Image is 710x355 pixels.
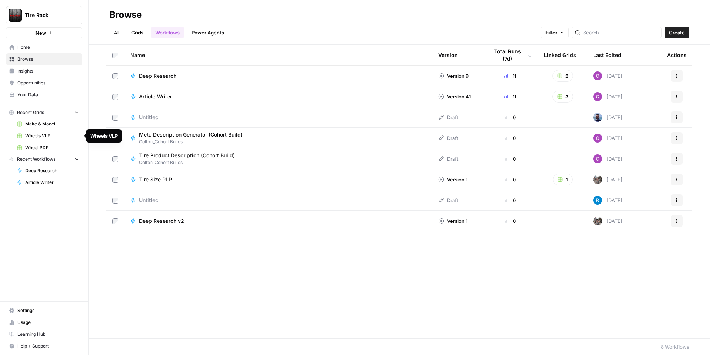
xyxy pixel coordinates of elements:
button: Create [665,27,689,38]
span: Create [669,29,685,36]
div: 11 [488,72,532,80]
span: Wheels VLP [25,133,79,139]
span: Tire Rack [25,11,70,19]
div: [DATE] [593,113,622,122]
div: [DATE] [593,154,622,163]
img: d22iu3035mprmqybzn9flh0kxmu4 [593,196,602,205]
a: Learning Hub [6,328,82,340]
div: 0 [488,114,532,121]
div: Draft [438,155,458,163]
span: Colton_Cohort Builds [139,159,241,166]
a: Untitled [130,197,426,204]
span: Settings [17,307,79,314]
img: luj36oym5k2n1kjpnpxn8ikwxuhv [593,71,602,80]
span: Your Data [17,91,79,98]
img: a2mlt6f1nb2jhzcjxsuraj5rj4vi [593,217,602,225]
button: Workspace: Tire Rack [6,6,82,24]
div: Browse [109,9,142,21]
input: Search [583,29,658,36]
a: Meta Description Generator (Cohort Build)Colton_Cohort Builds [130,131,426,145]
img: luj36oym5k2n1kjpnpxn8ikwxuhv [593,134,602,143]
span: Insights [17,68,79,74]
a: Article Writer [14,177,82,188]
div: 0 [488,155,532,163]
span: Browse [17,56,79,63]
a: Usage [6,317,82,328]
span: Usage [17,319,79,326]
a: Tire Size PLP [130,176,426,183]
a: Article Writer [130,93,426,100]
div: Version 1 [438,217,467,225]
a: Opportunities [6,77,82,89]
div: 11 [488,93,532,100]
button: Help + Support [6,340,82,352]
img: luj36oym5k2n1kjpnpxn8ikwxuhv [593,92,602,101]
button: 2 [552,70,573,82]
span: Make & Model [25,121,79,127]
img: luj36oym5k2n1kjpnpxn8ikwxuhv [593,154,602,163]
button: 3 [552,91,573,103]
a: Wheels VLP [14,130,82,142]
a: Workflows [151,27,184,38]
div: 0 [488,197,532,204]
img: Tire Rack Logo [9,9,22,22]
div: 8 Workflows [661,343,689,351]
div: Name [130,45,426,65]
button: Recent Grids [6,107,82,118]
button: 1 [553,174,573,185]
div: Draft [438,114,458,121]
a: Deep Research v2 [130,217,426,225]
span: Wheel PDP [25,144,79,151]
div: [DATE] [593,217,622,225]
span: Opportunities [17,80,79,86]
span: New [35,29,46,37]
span: Untitled [139,197,159,204]
a: Power Agents [187,27,229,38]
a: Grids [127,27,148,38]
span: Tire Product Description (Cohort Build) [139,152,235,159]
img: a2mlt6f1nb2jhzcjxsuraj5rj4vi [593,175,602,184]
a: Settings [6,305,82,317]
div: Actions [667,45,687,65]
a: Browse [6,53,82,65]
span: Deep Research [25,167,79,174]
div: Draft [438,134,458,142]
a: Wheel PDP [14,142,82,154]
a: Your Data [6,89,82,101]
button: Recent Workflows [6,154,82,165]
span: Deep Research [139,72,176,80]
span: Home [17,44,79,51]
div: [DATE] [593,134,622,143]
span: Tire Size PLP [139,176,172,183]
div: Version 9 [438,72,469,80]
a: Deep Research [14,165,82,177]
span: Colton_Cohort Builds [139,138,248,145]
div: Linked Grids [544,45,576,65]
div: 0 [488,134,532,142]
div: 0 [488,176,532,183]
div: Version 1 [438,176,467,183]
div: [DATE] [593,175,622,184]
div: [DATE] [593,71,622,80]
a: Tire Product Description (Cohort Build)Colton_Cohort Builds [130,152,426,166]
a: All [109,27,124,38]
span: Recent Grids [17,109,44,116]
div: [DATE] [593,196,622,205]
a: Home [6,41,82,53]
span: Article Writer [139,93,172,100]
a: Deep Research [130,72,426,80]
span: Recent Workflows [17,156,55,163]
a: Insights [6,65,82,77]
span: Article Writer [25,179,79,186]
span: Help + Support [17,343,79,349]
div: Total Runs (7d) [488,45,532,65]
span: Meta Description Generator (Cohort Build) [139,131,243,138]
div: Draft [438,197,458,204]
div: 0 [488,217,532,225]
button: Filter [541,27,569,38]
a: Make & Model [14,118,82,130]
button: New [6,27,82,38]
span: Filter [545,29,557,36]
span: Untitled [139,114,159,121]
span: Deep Research v2 [139,217,184,225]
